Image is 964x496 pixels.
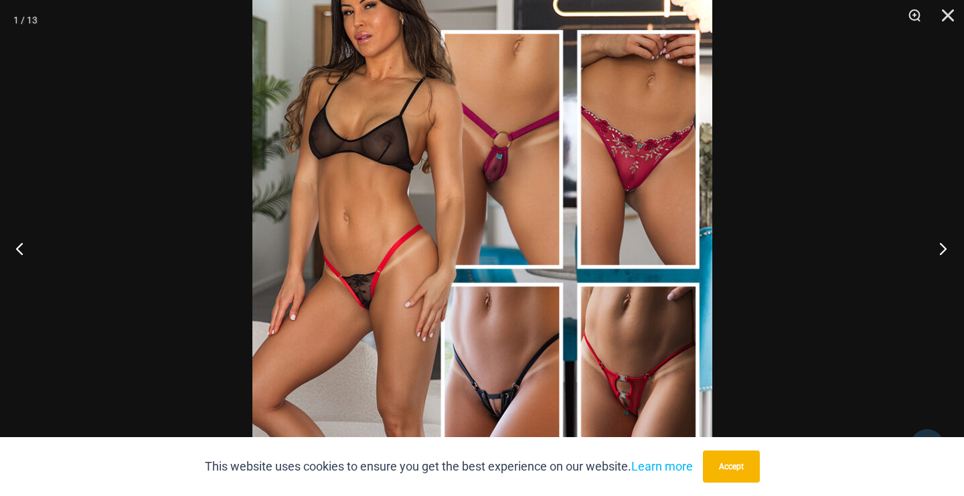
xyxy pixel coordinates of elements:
[914,215,964,282] button: Next
[631,459,693,473] a: Learn more
[13,10,37,30] div: 1 / 13
[703,450,760,483] button: Accept
[205,457,693,477] p: This website uses cookies to ensure you get the best experience on our website.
